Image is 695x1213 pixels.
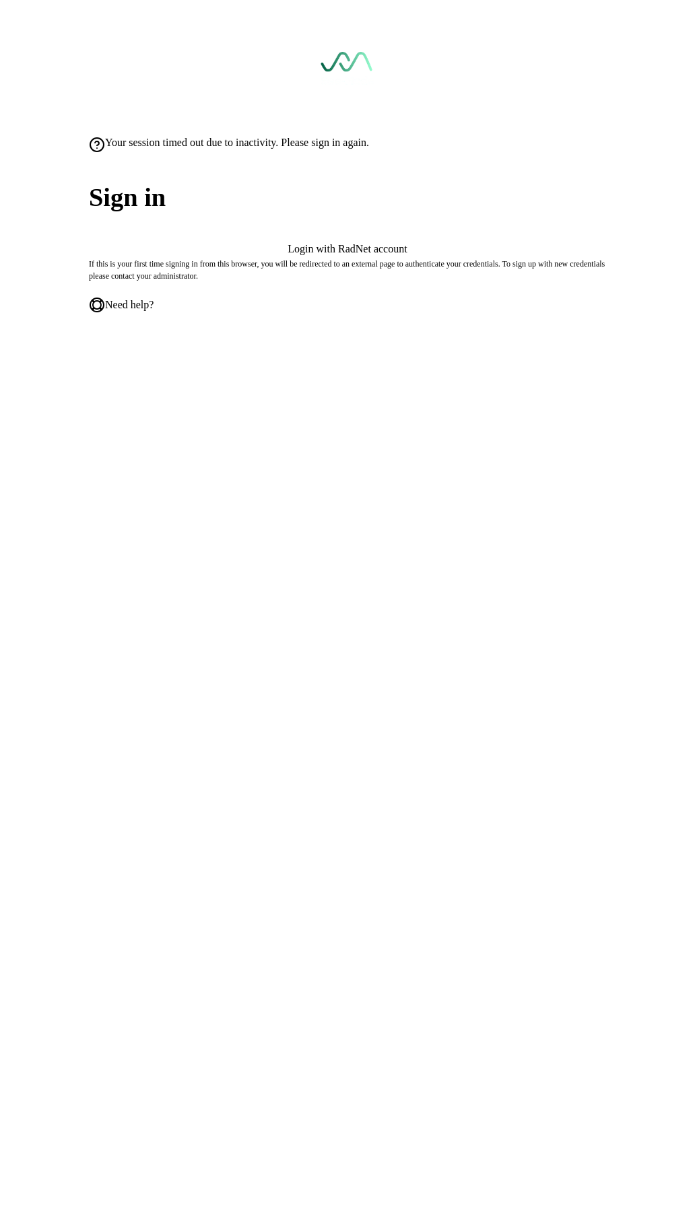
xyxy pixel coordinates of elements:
a: Need help? [89,297,154,313]
span: If this is your first time signing in from this browser, you will be redirected to an external pa... [89,259,605,281]
button: Login with RadNet account [89,243,606,255]
img: See-Mode Logo [321,52,374,85]
a: Go to sign in [321,52,374,85]
span: Sign in [89,178,606,217]
span: Your session timed out due to inactivity. Please sign in again. [105,137,369,149]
